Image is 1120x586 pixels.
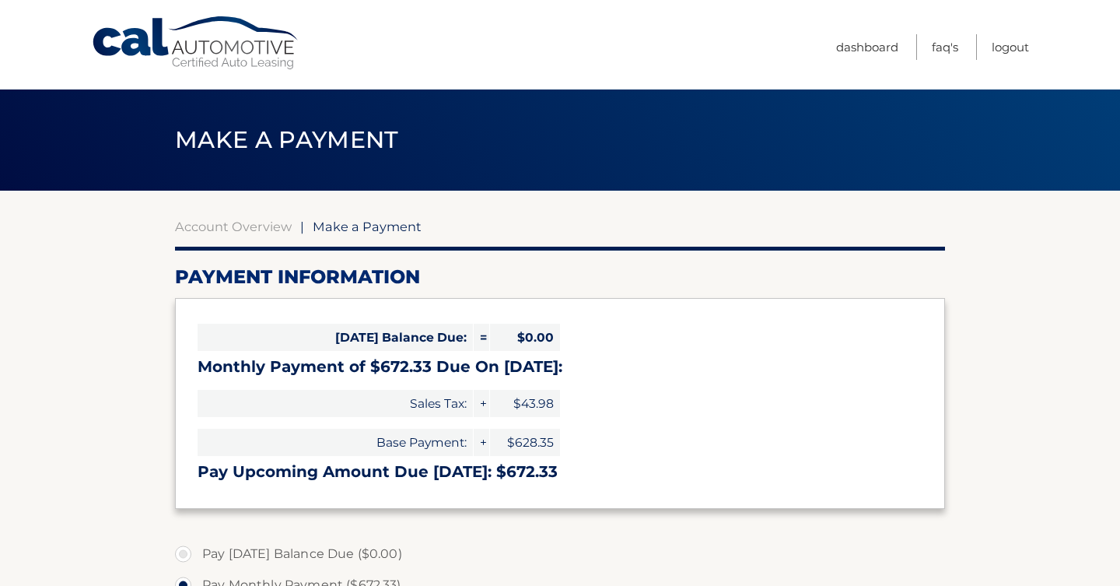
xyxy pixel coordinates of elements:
span: $0.00 [490,324,560,351]
a: Cal Automotive [91,16,301,71]
a: Dashboard [836,34,898,60]
span: + [474,429,489,456]
span: $628.35 [490,429,560,456]
span: $43.98 [490,390,560,417]
h2: Payment Information [175,265,945,289]
span: [DATE] Balance Due: [198,324,473,351]
span: = [474,324,489,351]
span: Make a Payment [313,219,422,234]
span: Make a Payment [175,125,398,154]
span: + [474,390,489,417]
a: FAQ's [932,34,958,60]
h3: Pay Upcoming Amount Due [DATE]: $672.33 [198,462,922,482]
h3: Monthly Payment of $672.33 Due On [DATE]: [198,357,922,377]
label: Pay [DATE] Balance Due ($0.00) [175,539,945,570]
span: | [300,219,304,234]
span: Base Payment: [198,429,473,456]
a: Account Overview [175,219,292,234]
a: Logout [992,34,1029,60]
span: Sales Tax: [198,390,473,417]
